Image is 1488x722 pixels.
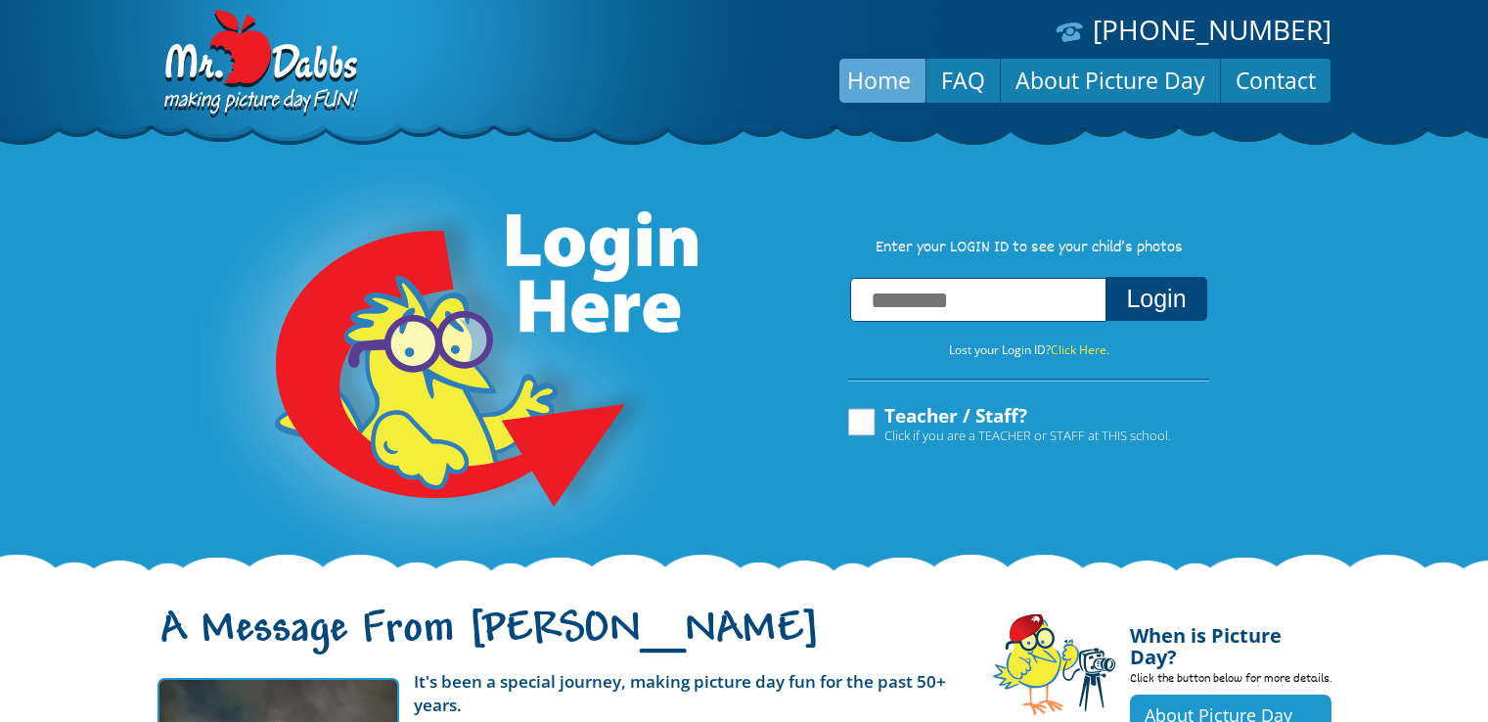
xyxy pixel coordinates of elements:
[845,406,1171,443] label: Teacher / Staff?
[1093,11,1331,48] a: [PHONE_NUMBER]
[158,621,964,662] h1: A Message From [PERSON_NAME]
[1130,613,1331,668] h4: When is Picture Day?
[829,339,1230,361] p: Lost your Login ID?
[1105,277,1206,321] button: Login
[201,161,701,572] img: Login Here
[926,57,1000,104] a: FAQ
[884,426,1171,445] span: Click if you are a TEACHER or STAFF at THIS school.
[1001,57,1220,104] a: About Picture Day
[1051,341,1109,358] a: Click Here.
[1130,668,1331,695] p: Click the button below for more details.
[158,10,361,119] img: Dabbs Company
[1221,57,1330,104] a: Contact
[833,57,925,104] a: Home
[829,238,1230,259] p: Enter your LOGIN ID to see your child’s photos
[414,670,946,716] strong: It's been a special journey, making picture day fun for the past 50+ years.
